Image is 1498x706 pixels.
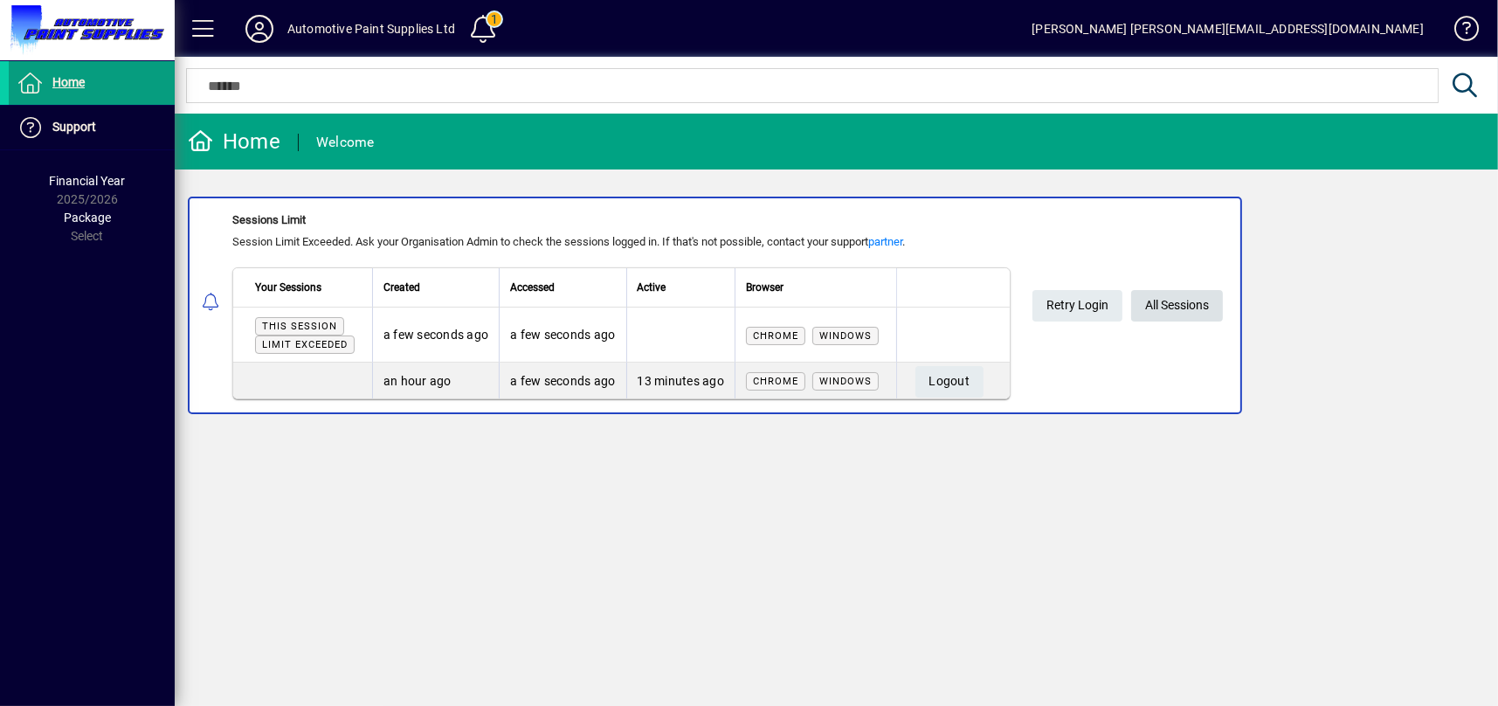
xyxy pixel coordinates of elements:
[510,278,555,297] span: Accessed
[746,278,784,297] span: Browser
[753,376,798,387] span: Chrome
[9,106,175,149] a: Support
[1032,15,1424,43] div: [PERSON_NAME] [PERSON_NAME][EMAIL_ADDRESS][DOMAIN_NAME]
[383,278,420,297] span: Created
[255,278,321,297] span: Your Sessions
[1046,291,1108,320] span: Retry Login
[64,211,111,225] span: Package
[262,339,348,350] span: Limit exceeded
[372,363,499,398] td: an hour ago
[1145,291,1209,320] span: All Sessions
[231,13,287,45] button: Profile
[753,330,798,342] span: Chrome
[50,174,126,188] span: Financial Year
[929,367,970,396] span: Logout
[1032,290,1122,322] button: Retry Login
[819,376,872,387] span: Windows
[287,15,455,43] div: Automotive Paint Supplies Ltd
[626,363,735,398] td: 13 minutes ago
[499,308,625,363] td: a few seconds ago
[372,308,499,363] td: a few seconds ago
[232,233,1011,251] div: Session Limit Exceeded. Ask your Organisation Admin to check the sessions logged in. If that's no...
[819,330,872,342] span: Windows
[1131,290,1223,322] a: All Sessions
[188,128,280,156] div: Home
[915,366,984,398] button: Logout
[868,235,902,248] a: partner
[232,211,1011,229] div: Sessions Limit
[262,321,337,332] span: This session
[316,128,375,156] div: Welcome
[638,278,666,297] span: Active
[175,197,1498,414] app-alert-notification-menu-item: Sessions Limit
[52,75,85,89] span: Home
[1441,3,1476,60] a: Knowledge Base
[499,363,625,398] td: a few seconds ago
[52,120,96,134] span: Support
